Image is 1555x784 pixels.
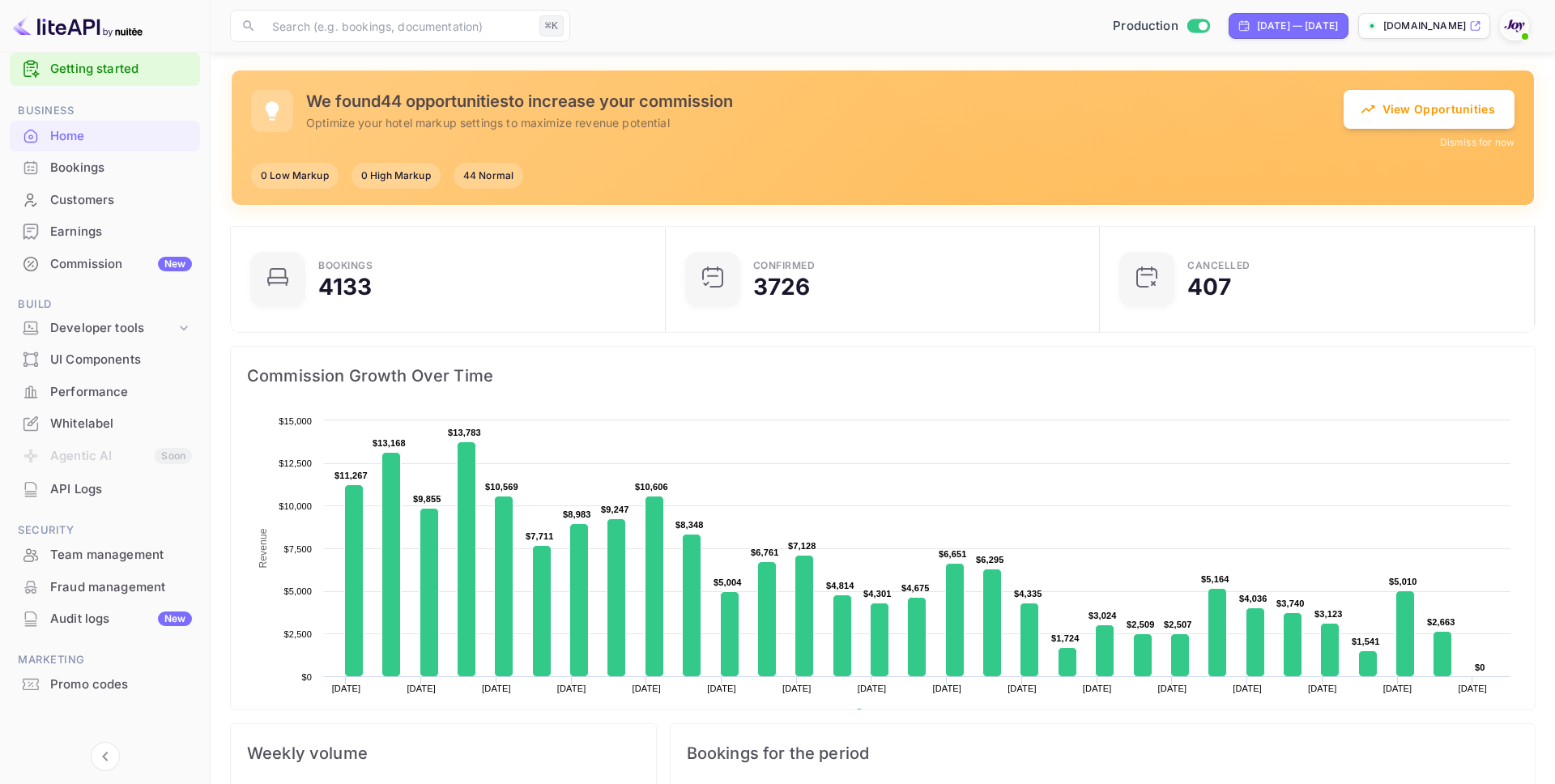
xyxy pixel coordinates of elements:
[10,377,200,407] a: Performance
[247,363,1519,389] span: Commission Growth Over Time
[10,152,200,182] a: Bookings
[50,578,192,597] div: Fraud management
[1164,620,1192,629] text: $2,507
[1502,13,1527,39] img: With Joy
[10,539,200,571] div: Team management
[50,60,192,79] a: Getting started
[158,257,192,271] div: New
[50,319,176,338] div: Developer tools
[870,709,911,720] text: Revenue
[826,581,854,590] text: $4,814
[1113,17,1178,36] span: Production
[50,255,192,274] div: Commission
[50,610,192,628] div: Audit logs
[279,416,312,426] text: $15,000
[1187,261,1250,271] div: CANCELLED
[1257,19,1338,33] div: [DATE] — [DATE]
[318,275,373,298] div: 4133
[526,531,554,541] text: $7,711
[373,438,406,448] text: $13,168
[1475,663,1485,672] text: $0
[10,669,200,699] a: Promo codes
[279,501,312,511] text: $10,000
[50,675,192,694] div: Promo codes
[939,549,967,559] text: $6,651
[407,684,436,693] text: [DATE]
[50,127,192,146] div: Home
[1233,684,1262,693] text: [DATE]
[10,185,200,215] a: Customers
[50,351,192,369] div: UI Components
[1106,17,1216,36] div: Switch to Sandbox mode
[633,684,662,693] text: [DATE]
[557,684,586,693] text: [DATE]
[976,555,1004,565] text: $6,295
[601,505,629,514] text: $9,247
[10,53,200,86] div: Getting started
[10,651,200,669] span: Marketing
[10,572,200,603] div: Fraud management
[1308,684,1337,693] text: [DATE]
[10,249,200,280] div: CommissionNew
[1352,637,1380,646] text: $1,541
[932,684,961,693] text: [DATE]
[10,408,200,438] a: Whitelabel
[635,482,668,492] text: $10,606
[279,458,312,468] text: $12,500
[50,223,192,241] div: Earnings
[782,684,812,693] text: [DATE]
[50,480,192,499] div: API Logs
[10,102,200,120] span: Business
[563,509,591,519] text: $8,983
[788,541,816,551] text: $7,128
[283,586,312,596] text: $5,000
[1314,609,1343,619] text: $3,123
[1088,611,1117,620] text: $3,024
[753,275,811,298] div: 3726
[687,740,1519,766] span: Bookings for the period
[10,669,200,701] div: Promo codes
[10,216,200,246] a: Earnings
[301,672,312,682] text: $0
[751,548,779,557] text: $6,761
[10,522,200,539] span: Security
[306,92,1344,111] h5: We found 44 opportunities to increase your commission
[251,168,339,183] span: 0 Low Markup
[413,494,441,504] text: $9,855
[10,377,200,408] div: Performance
[10,314,200,343] div: Developer tools
[858,684,887,693] text: [DATE]
[318,261,373,271] div: Bookings
[714,577,742,587] text: $5,004
[50,159,192,177] div: Bookings
[1383,684,1412,693] text: [DATE]
[158,611,192,626] div: New
[448,428,481,437] text: $13,783
[10,539,200,569] a: Team management
[539,15,564,36] div: ⌘K
[10,185,200,216] div: Customers
[485,482,518,492] text: $10,569
[1127,620,1155,629] text: $2,509
[10,603,200,633] a: Audit logsNew
[10,344,200,374] a: UI Components
[1276,599,1305,608] text: $3,740
[10,121,200,151] a: Home
[1239,594,1267,603] text: $4,036
[863,589,892,599] text: $4,301
[13,13,143,39] img: LiteAPI logo
[1051,633,1080,643] text: $1,724
[753,261,816,271] div: Confirmed
[1008,684,1037,693] text: [DATE]
[1389,577,1417,586] text: $5,010
[10,296,200,313] span: Build
[10,249,200,279] a: CommissionNew
[283,629,312,639] text: $2,500
[258,528,269,568] text: Revenue
[262,10,533,42] input: Search (e.g. bookings, documentation)
[283,544,312,554] text: $7,500
[1083,684,1112,693] text: [DATE]
[247,740,640,766] span: Weekly volume
[351,168,441,183] span: 0 High Markup
[10,474,200,505] div: API Logs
